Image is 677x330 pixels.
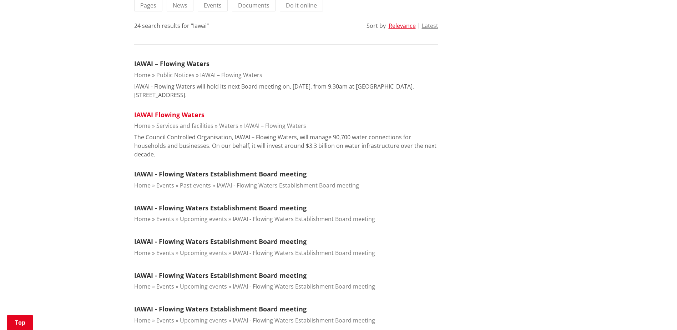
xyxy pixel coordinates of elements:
[422,22,438,29] button: Latest
[238,1,269,9] span: Documents
[7,315,33,330] a: Top
[180,215,227,223] a: Upcoming events
[134,59,209,68] a: IAWAI – Flowing Waters
[156,181,174,189] a: Events
[134,21,209,30] div: 24 search results for "Iawai"
[219,122,238,130] a: Waters
[173,1,187,9] span: News
[134,110,204,119] a: IAWAI Flowing Waters
[134,316,151,324] a: Home
[367,21,386,30] div: Sort by
[134,133,438,159] p: The Council Controlled Organisation, IAWAI – Flowing Waters, will manage 90,700 water connections...
[156,122,213,130] a: Services and facilities
[180,282,227,290] a: Upcoming events
[134,271,307,280] a: IAWAI - Flowing Waters Establishment Board meeting
[156,316,174,324] a: Events
[156,71,194,79] a: Public Notices
[134,249,151,257] a: Home
[134,170,307,178] a: IAWAI - Flowing Waters Establishment Board meeting
[134,71,151,79] a: Home
[204,1,222,9] span: Events
[217,181,359,189] a: IAWAI - Flowing Waters Establishment Board meeting
[180,249,227,257] a: Upcoming events
[233,249,375,257] a: IAWAI - Flowing Waters Establishment Board meeting
[286,1,317,9] span: Do it online
[644,300,670,326] iframe: Messenger Launcher
[134,215,151,223] a: Home
[233,215,375,223] a: IAWAI - Flowing Waters Establishment Board meeting
[389,22,416,29] button: Relevance
[134,82,438,99] p: IAWAI - Flowing Waters will hold its next Board meeting on, [DATE], from 9.30am at [GEOGRAPHIC_DA...
[134,237,307,246] a: IAWAI - Flowing Waters Establishment Board meeting
[156,282,174,290] a: Events
[140,1,156,9] span: Pages
[180,181,211,189] a: Past events
[134,122,151,130] a: Home
[233,316,375,324] a: IAWAI - Flowing Waters Establishment Board meeting
[134,282,151,290] a: Home
[200,71,262,79] a: IAWAI – Flowing Waters
[134,305,307,313] a: IAWAI - Flowing Waters Establishment Board meeting
[233,282,375,290] a: IAWAI - Flowing Waters Establishment Board meeting
[156,215,174,223] a: Events
[180,316,227,324] a: Upcoming events
[134,181,151,189] a: Home
[156,249,174,257] a: Events
[134,204,307,212] a: IAWAI - Flowing Waters Establishment Board meeting
[244,122,306,130] a: IAWAI – Flowing Waters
